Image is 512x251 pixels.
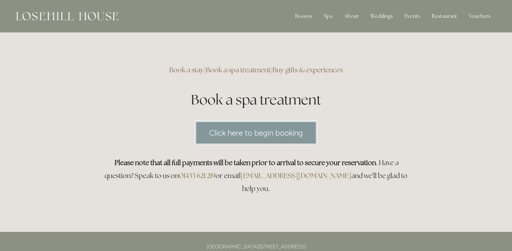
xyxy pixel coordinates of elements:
[101,242,411,251] p: [GEOGRAPHIC_DATA][STREET_ADDRESS]
[101,156,411,195] h3: . Have a question? Speak to us on or email and we’ll be glad to help you.
[101,64,411,77] h3: | |
[427,10,462,23] div: Restaurant
[290,10,317,23] div: Rooms
[16,12,119,20] img: Losehill House
[101,90,411,109] h1: Book a spa treatment
[318,10,338,23] div: Spa
[179,171,216,180] a: 01433 621 219
[399,10,425,23] div: Events
[339,10,364,23] div: About
[272,66,343,74] a: Buy gifts & experiences
[115,158,376,167] strong: Please note that all full payments will be taken prior to arrival to secure your reservation
[464,10,496,23] a: Vouchers
[194,120,318,145] a: Click here to begin booking
[241,171,351,180] a: [EMAIL_ADDRESS][DOMAIN_NAME]
[365,10,398,23] div: Weddings
[206,66,270,74] a: Book a spa treatment
[169,66,204,74] a: Book a stay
